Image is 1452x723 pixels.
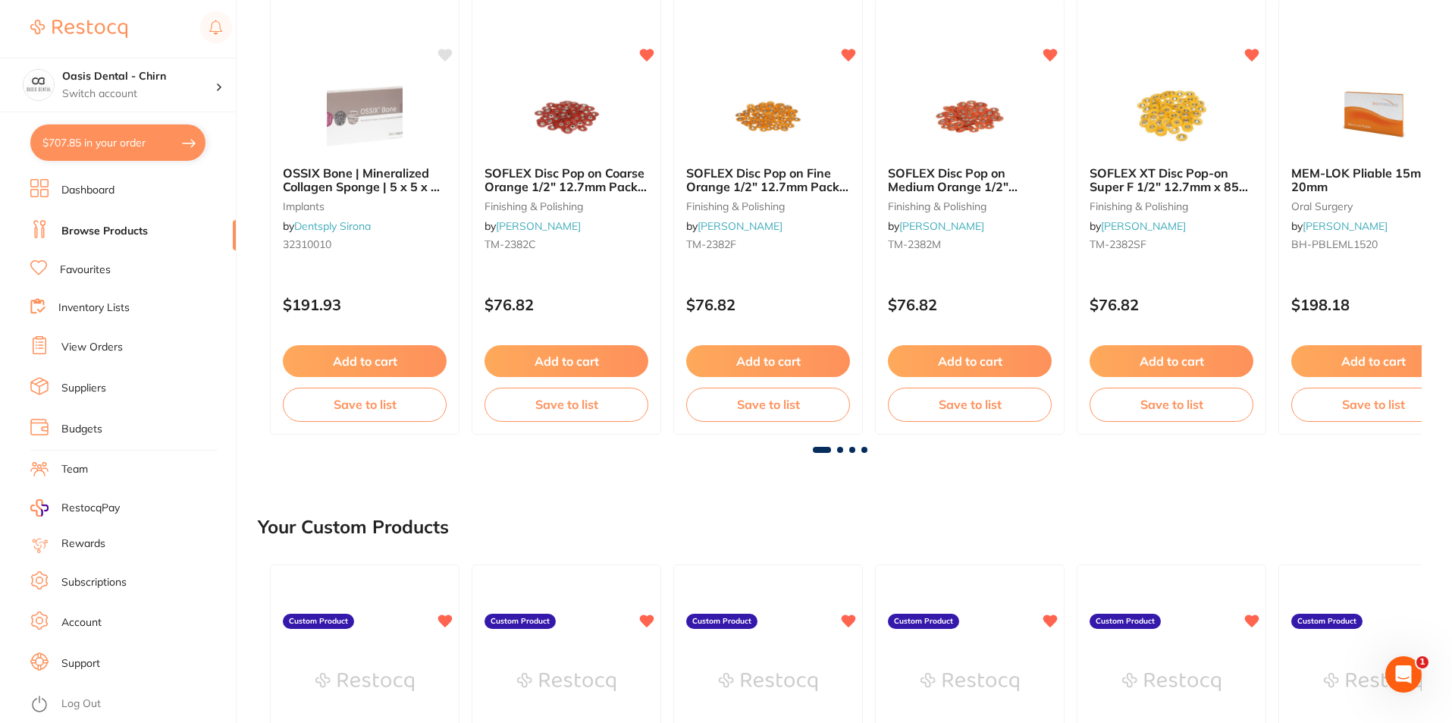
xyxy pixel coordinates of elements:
[283,238,447,250] small: 32310010
[719,78,817,154] img: SOFLEX Disc Pop on Fine Orange 1/2" 12.7mm Pack of 85
[698,219,782,233] a: [PERSON_NAME]
[1090,614,1161,629] label: Custom Product
[1090,166,1253,194] b: SOFLEX XT Disc Pop-on Super F 1/2" 12.7mm x 85 Orange
[888,388,1052,421] button: Save to list
[920,644,1019,720] img: W+ #25 Primary 25mm 6 files/pk Sterile
[30,499,49,517] img: RestocqPay
[888,200,1052,212] small: finishing & polishing
[60,262,111,278] a: Favourites
[1291,614,1363,629] label: Custom Product
[485,345,648,377] button: Add to cart
[888,345,1052,377] button: Add to cart
[485,388,648,421] button: Save to list
[283,166,447,194] b: OSSIX Bone | Mineralized Collagen Sponge | 5 x 5 x 10 mm (0.25 cc)
[1122,78,1221,154] img: SOFLEX XT Disc Pop-on Super F 1/2" 12.7mm x 85 Orange
[30,693,231,717] button: Log Out
[888,614,959,629] label: Custom Product
[485,166,648,194] b: SOFLEX Disc Pop on Coarse Orange 1/2" 12.7mm Pack of 85
[485,238,648,250] small: TM-2382C
[686,219,782,233] span: by
[315,78,414,154] img: OSSIX Bone | Mineralized Collagen Sponge | 5 x 5 x 10 mm (0.25 cc)
[1090,238,1253,250] small: TM-2382SF
[62,69,215,84] h4: Oasis Dental - Chirn
[61,501,120,516] span: RestocqPay
[1324,644,1422,720] img: W+ Glider 25mm 6 files/pk Sterile
[61,422,102,437] a: Budgets
[888,238,1052,250] small: TM-2382M
[61,224,148,239] a: Browse Products
[686,296,850,313] p: $76.82
[61,381,106,396] a: Suppliers
[517,644,616,720] img: W+ #25 Primary 31mm 6 files/pk Sterile
[61,575,127,590] a: Subscriptions
[61,656,100,671] a: Support
[888,166,1052,194] b: SOFLEX Disc Pop on Medium Orange 1/2" 12.7mm Pack of 85
[719,644,817,720] img: W+ #45 Large 25mm 6 files/pk Sterile
[30,11,127,46] a: Restocq Logo
[686,166,850,194] b: SOFLEX Disc Pop on Fine Orange 1/2" 12.7mm Pack of 85
[1291,219,1388,233] span: by
[888,296,1052,313] p: $76.82
[315,644,414,720] img: W+ #45 Large 31mm 6 files/pk Sterile
[1416,656,1428,668] span: 1
[258,517,449,538] h2: Your Custom Products
[30,124,205,161] button: $707.85 in your order
[1385,656,1422,693] iframe: Intercom live chat
[283,345,447,377] button: Add to cart
[485,296,648,313] p: $76.82
[1303,219,1388,233] a: [PERSON_NAME]
[61,183,114,198] a: Dashboard
[1122,644,1221,720] img: W+ #45 Large 21mm 6 files/pk Sterile
[61,615,102,630] a: Account
[30,20,127,38] img: Restocq Logo
[1324,78,1422,154] img: MEM-LOK Pliable 15mm x 20mm
[1101,219,1186,233] a: [PERSON_NAME]
[283,219,371,233] span: by
[496,219,581,233] a: [PERSON_NAME]
[294,219,371,233] a: Dentsply Sirona
[485,614,556,629] label: Custom Product
[62,86,215,102] p: Switch account
[1090,219,1186,233] span: by
[61,536,105,552] a: Rewards
[686,614,757,629] label: Custom Product
[517,78,616,154] img: SOFLEX Disc Pop on Coarse Orange 1/2" 12.7mm Pack of 85
[1090,200,1253,212] small: finishing & polishing
[30,499,120,517] a: RestocqPay
[61,696,101,712] a: Log Out
[920,78,1019,154] img: SOFLEX Disc Pop on Medium Orange 1/2" 12.7mm Pack of 85
[24,70,54,100] img: Oasis Dental - Chirn
[686,200,850,212] small: finishing & polishing
[899,219,984,233] a: [PERSON_NAME]
[888,219,984,233] span: by
[686,388,850,421] button: Save to list
[61,462,88,477] a: Team
[283,388,447,421] button: Save to list
[58,300,130,316] a: Inventory Lists
[61,340,123,355] a: View Orders
[1090,388,1253,421] button: Save to list
[283,614,354,629] label: Custom Product
[1090,296,1253,313] p: $76.82
[686,345,850,377] button: Add to cart
[485,200,648,212] small: finishing & polishing
[283,296,447,313] p: $191.93
[686,238,850,250] small: TM-2382F
[485,219,581,233] span: by
[283,200,447,212] small: implants
[1090,345,1253,377] button: Add to cart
